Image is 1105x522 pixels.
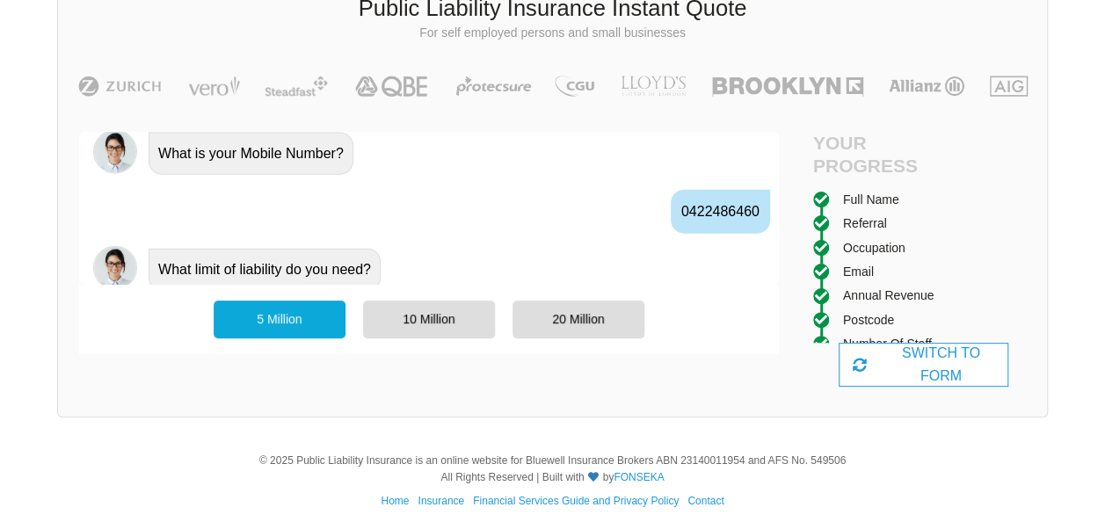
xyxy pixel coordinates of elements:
h4: Your Progress [813,132,924,176]
img: AIG | Public Liability Insurance [983,76,1035,97]
div: What limit of liability do you need? [149,249,381,291]
a: Home [381,495,409,507]
img: Vero | Public Liability Insurance [180,76,248,97]
div: 10 Million [363,301,495,337]
img: Allianz | Public Liability Insurance [880,76,973,97]
div: Occupation [843,238,905,257]
div: Number of staff [843,334,932,353]
div: Full Name [843,190,899,209]
p: For self employed persons and small businesses [71,25,1034,42]
div: Referral [843,214,887,233]
div: What is your Mobile Number? [149,133,353,175]
img: LLOYD's | Public Liability Insurance [611,76,695,97]
div: 0422486460 [671,190,770,234]
a: FONSEKA [614,471,664,483]
img: CGU | Public Liability Insurance [548,76,600,97]
img: Protecsure | Public Liability Insurance [449,76,538,97]
div: Annual Revenue [843,286,934,305]
a: Financial Services Guide and Privacy Policy [473,495,679,507]
div: SWITCH TO FORM [839,343,1008,387]
div: 5 Million [214,301,345,337]
div: 20 Million [513,301,644,337]
img: Brooklyn | Public Liability Insurance [705,76,869,97]
img: Chatbot | PLI [93,130,137,174]
div: Email [843,262,874,281]
a: Insurance [418,495,464,507]
a: Contact [687,495,723,507]
img: QBE | Public Liability Insurance [345,76,440,97]
img: Chatbot | PLI [93,246,137,290]
img: Zurich | Public Liability Insurance [70,76,170,97]
div: Postcode [843,310,894,330]
img: Steadfast | Public Liability Insurance [258,76,335,97]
